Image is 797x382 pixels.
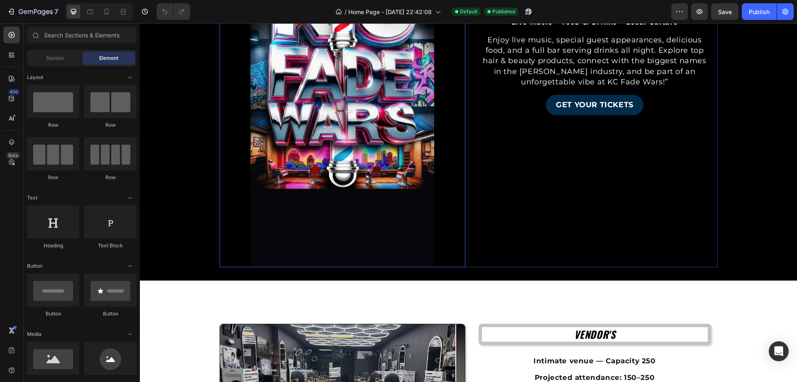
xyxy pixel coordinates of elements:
[3,3,62,20] button: 7
[395,350,515,358] strong: Projected attendance: 150–250
[123,71,137,84] span: Toggle open
[406,71,504,92] a: GET YOUR TICKETS
[6,152,20,159] div: Beta
[339,301,571,322] h2: VENDOR'S
[27,310,79,318] div: Button
[8,89,20,95] div: 450
[348,7,432,16] span: Home Page - [DATE] 22:42:08
[27,242,79,249] div: Heading
[84,242,137,249] div: Text Block
[123,328,137,341] span: Toggle open
[84,174,137,181] div: Row
[340,12,570,64] p: Enjoy live music, special guest appearances, delicious food, and a full bar serving drinks all ni...
[123,259,137,273] span: Toggle open
[99,54,118,62] span: Element
[27,74,43,81] span: Layout
[345,7,347,16] span: /
[769,341,789,361] div: Open Intercom Messenger
[394,333,516,342] strong: Intimate venue — Capacity 250
[416,76,494,87] p: GET YOUR TICKETS
[123,191,137,205] span: Toggle open
[742,3,777,20] button: Publish
[460,8,477,15] span: Default
[27,262,42,270] span: Button
[27,27,137,43] input: Search Sections & Elements
[54,7,58,17] p: 7
[492,8,515,15] span: Published
[140,23,797,382] iframe: Design area
[46,54,64,62] span: Section
[27,174,79,181] div: Row
[718,8,732,15] span: Save
[27,121,79,129] div: Row
[27,330,42,338] span: Media
[84,121,137,129] div: Row
[27,194,37,202] span: Text
[711,3,738,20] button: Save
[749,7,770,16] div: Publish
[84,310,137,318] div: Button
[156,3,190,20] div: Undo/Redo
